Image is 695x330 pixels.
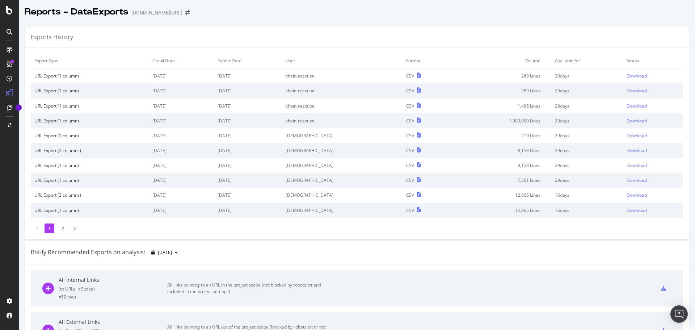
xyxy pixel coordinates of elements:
td: [DATE] [214,99,282,113]
td: [DATE] [149,173,214,188]
div: Download [627,162,647,168]
td: [DATE] [149,99,214,113]
div: All External Links [59,318,167,326]
td: 8,158 Lines [451,158,551,173]
td: 269 Lines [451,68,551,84]
div: Download [627,88,647,94]
a: Download [627,133,679,139]
td: 219 Lines [451,128,551,143]
div: CSV [406,103,414,109]
td: 29 days [551,113,623,128]
div: URL Export (1 column) [34,88,145,94]
div: Download [627,103,647,109]
a: Download [627,88,679,94]
td: 29 days [551,99,623,113]
td: 16 days [551,188,623,202]
div: CSV [406,192,414,198]
td: chain-reaction [282,68,403,84]
a: Download [627,103,679,109]
div: All Internal Links [59,276,167,284]
div: Exports History [31,33,73,41]
div: CSV [406,207,414,213]
div: URL Export (1 column) [34,73,145,79]
td: 359 Lines [451,83,551,98]
td: [DATE] [214,203,282,218]
td: [DATE] [214,68,282,84]
td: 29 days [551,158,623,173]
td: [DATE] [149,83,214,98]
td: 16 days [551,203,623,218]
td: [DATE] [214,113,282,128]
td: [DEMOGRAPHIC_DATA] [282,173,403,188]
td: Format [403,53,451,68]
td: [DATE] [214,158,282,173]
td: [DATE] [149,113,214,128]
div: Botify Recommended Exports on analysis: [31,248,145,256]
a: Download [627,147,679,154]
div: Download [627,177,647,183]
td: Status [623,53,683,68]
a: Download [627,118,679,124]
div: arrow-right-arrow-left [185,10,190,15]
li: 2 [58,224,68,233]
span: 2025 Sep. 5th [158,249,172,255]
div: URL Export (1 column) [34,177,145,183]
div: Download [627,192,647,198]
td: [DEMOGRAPHIC_DATA] [282,143,403,158]
td: [DEMOGRAPHIC_DATA] [282,128,403,143]
div: Download [627,133,647,139]
div: URL Export (1 column) [34,103,145,109]
td: [DATE] [214,173,282,188]
div: CSV [406,177,414,183]
td: [DATE] [214,143,282,158]
td: 12,865 Lines [451,188,551,202]
div: URL Export (2 columns) [34,147,145,154]
td: [DATE] [149,158,214,173]
td: 8,158 Lines [451,143,551,158]
td: [DATE] [214,188,282,202]
td: 30 days [551,68,623,84]
div: ( to URLs in Scope ) [59,286,167,292]
a: Download [627,207,679,213]
div: CSV [406,88,414,94]
div: Download [627,118,647,124]
div: All links pointing to an URL in the project scope (not blocked by robots.txt and included in the ... [167,282,330,295]
div: URL Export (1 column) [34,207,145,213]
td: [DATE] [149,143,214,158]
div: Tooltip anchor [15,104,22,111]
td: [DATE] [149,203,214,218]
td: 1,406 Lines [451,99,551,113]
td: Export Date [214,53,282,68]
a: Download [627,162,679,168]
td: 12,865 Lines [451,203,551,218]
td: Crawl Date [149,53,214,68]
td: [DATE] [149,128,214,143]
td: Export Type [31,53,149,68]
td: [DATE] [214,128,282,143]
td: Volume [451,53,551,68]
div: csv-export [661,286,666,291]
td: 29 days [551,128,623,143]
td: [DEMOGRAPHIC_DATA] [282,188,403,202]
td: 29 days [551,173,623,188]
button: [DATE] [148,247,181,258]
td: [DATE] [149,188,214,202]
div: Reports - DataExports [25,6,129,18]
td: User [282,53,403,68]
div: CSV [406,162,414,168]
div: URL Export (3 columns) [34,192,145,198]
li: 1 [45,224,54,233]
div: URL Export (1 column) [34,118,145,124]
div: URL Export (1 column) [34,162,145,168]
div: CSV [406,147,414,154]
div: CSV [406,133,414,139]
td: 29 days [551,83,623,98]
div: [DOMAIN_NAME][URL] [131,9,182,16]
td: [DATE] [214,83,282,98]
div: Download [627,207,647,213]
a: Download [627,192,679,198]
td: 1,000,000 Lines [451,113,551,128]
td: chain-reaction [282,83,403,98]
div: Download [627,73,647,79]
div: Open Intercom Messenger [670,305,688,323]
